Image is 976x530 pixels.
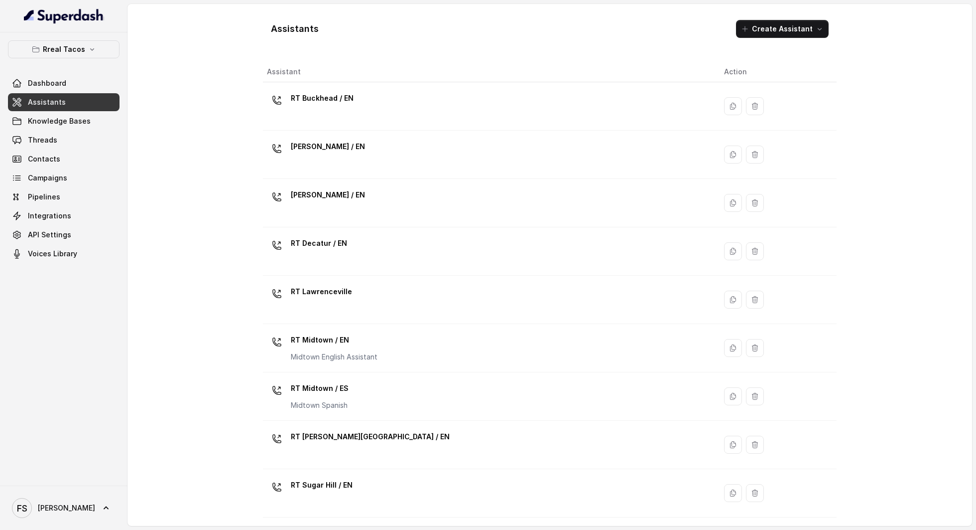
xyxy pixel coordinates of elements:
a: Dashboard [8,74,120,92]
h1: Assistants [271,21,319,37]
th: Action [716,62,837,82]
p: RT Lawrenceville [291,284,352,300]
p: [PERSON_NAME] / EN [291,187,365,203]
a: Pipelines [8,188,120,206]
a: Integrations [8,207,120,225]
p: RT Buckhead / EN [291,90,354,106]
span: Campaigns [28,173,67,183]
img: light.svg [24,8,104,24]
button: Create Assistant [736,20,829,38]
a: API Settings [8,226,120,244]
span: Knowledge Bases [28,116,91,126]
text: FS [17,503,27,514]
p: Midtown Spanish [291,400,349,410]
span: Dashboard [28,78,66,88]
span: [PERSON_NAME] [38,503,95,513]
p: RT Decatur / EN [291,235,347,251]
a: Threads [8,131,120,149]
p: Rreal Tacos [43,43,85,55]
p: RT Sugar Hill / EN [291,477,353,493]
a: Contacts [8,150,120,168]
span: Voices Library [28,249,77,259]
p: RT Midtown / ES [291,380,349,396]
p: Midtown English Assistant [291,352,377,362]
button: Rreal Tacos [8,40,120,58]
a: [PERSON_NAME] [8,494,120,522]
a: Campaigns [8,169,120,187]
a: Voices Library [8,245,120,263]
span: Integrations [28,211,71,221]
span: Contacts [28,154,60,164]
a: Knowledge Bases [8,112,120,130]
p: [PERSON_NAME] / EN [291,139,365,155]
span: Assistants [28,97,66,107]
th: Assistant [263,62,716,82]
span: API Settings [28,230,71,240]
span: Pipelines [28,192,60,202]
p: RT [PERSON_NAME][GEOGRAPHIC_DATA] / EN [291,429,450,445]
span: Threads [28,135,57,145]
a: Assistants [8,93,120,111]
p: RT Midtown / EN [291,332,377,348]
